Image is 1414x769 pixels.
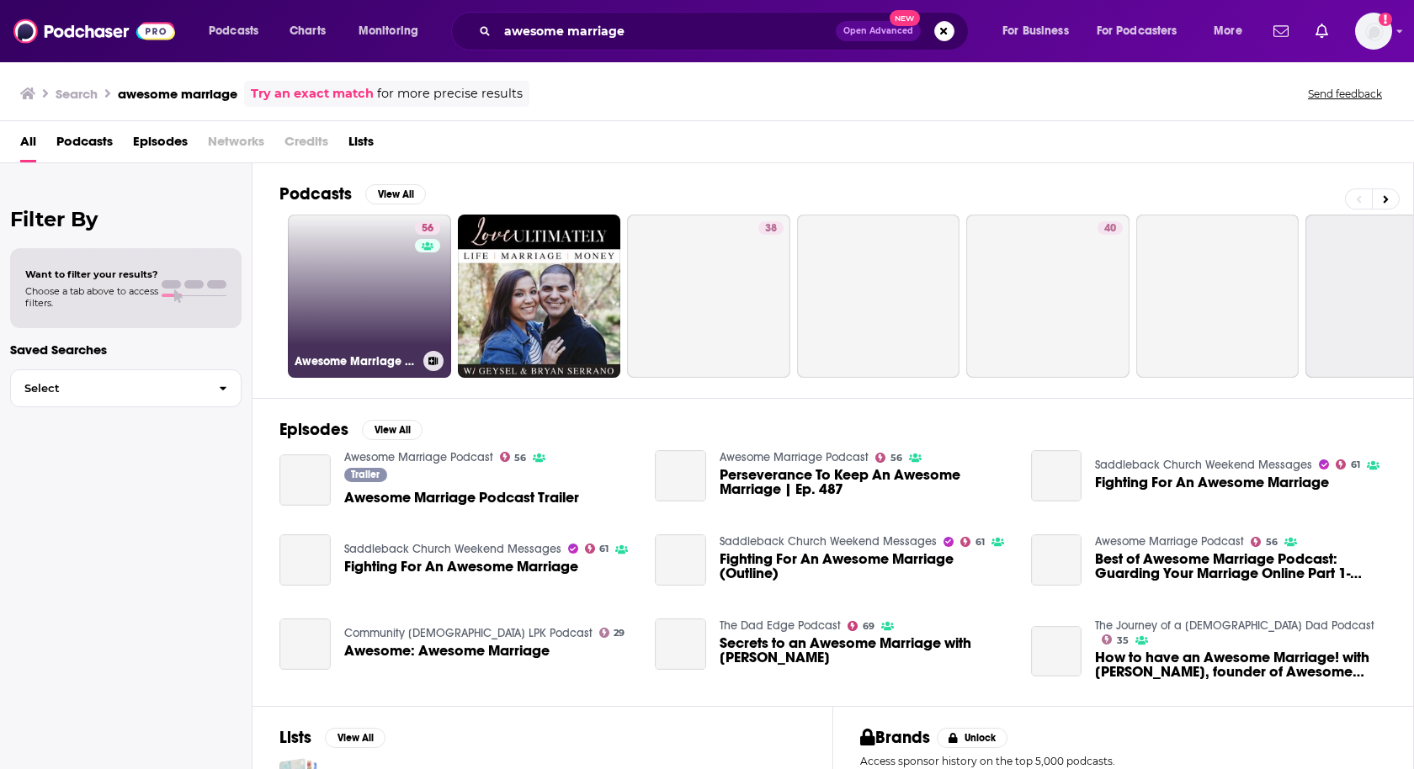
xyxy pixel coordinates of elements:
[279,18,336,45] a: Charts
[1355,13,1392,50] button: Show profile menu
[10,207,242,231] h2: Filter By
[655,534,706,586] a: Fighting For An Awesome Marriage (Outline)
[1355,13,1392,50] img: User Profile
[118,86,237,102] h3: awesome marriage
[720,552,1011,581] a: Fighting For An Awesome Marriage (Outline)
[25,285,158,309] span: Choose a tab above to access filters.
[1102,634,1129,644] a: 35
[890,454,902,462] span: 56
[966,215,1130,378] a: 40
[56,86,98,102] h3: Search
[860,727,930,748] h2: Brands
[359,19,418,43] span: Monitoring
[325,728,385,748] button: View All
[377,84,523,103] span: for more precise results
[1031,534,1082,586] a: Best of Awesome Marriage Podcast: Guarding Your Marriage Online Part 1- Practical Safeguards
[279,454,331,506] a: Awesome Marriage Podcast Trailer
[1336,459,1360,469] a: 61
[627,215,790,378] a: 38
[279,419,348,440] h2: Episodes
[20,128,36,162] a: All
[279,618,331,670] a: Awesome: Awesome Marriage
[10,342,242,358] p: Saved Searches
[1303,87,1387,101] button: Send feedback
[344,542,561,556] a: Saddleback Church Weekend Messages
[1379,13,1392,26] svg: Add a profile image
[1086,18,1202,45] button: open menu
[614,629,625,637] span: 29
[1031,626,1082,677] a: How to have an Awesome Marriage! with Dr Kim Kimberling, founder of Awesome Marriage and a Marria...
[655,618,706,670] a: Secrets to an Awesome Marriage with Dr. Kim Kimberling
[415,221,440,235] a: 56
[604,221,614,371] div: 0
[209,19,258,43] span: Podcasts
[991,18,1090,45] button: open menu
[362,420,423,440] button: View All
[11,383,205,394] span: Select
[284,128,328,162] span: Credits
[720,618,841,633] a: The Dad Edge Podcast
[1266,538,1278,546] span: 56
[351,469,380,480] span: Trailer
[10,369,242,407] button: Select
[344,560,578,574] a: Fighting For An Awesome Marriage
[1095,475,1329,490] a: Fighting For An Awesome Marriage
[422,220,433,237] span: 56
[348,128,374,162] a: Lists
[599,545,609,553] span: 61
[365,184,426,204] button: View All
[251,84,374,103] a: Try an exact match
[655,450,706,501] a: Perseverance To Keep An Awesome Marriage | Ep. 487
[279,727,311,748] h2: Lists
[279,727,385,748] a: ListsView All
[863,623,874,630] span: 69
[1095,552,1386,581] a: Best of Awesome Marriage Podcast: Guarding Your Marriage Online Part 1- Practical Safeguards
[1095,650,1386,679] a: How to have an Awesome Marriage! with Dr Kim Kimberling, founder of Awesome Marriage and a Marria...
[514,454,526,462] span: 56
[1095,650,1386,679] span: How to have an Awesome Marriage! with [PERSON_NAME], founder of Awesome Marriage and a Marriage C...
[500,452,527,462] a: 56
[1117,637,1129,644] span: 35
[1095,618,1374,633] a: The Journey of a Christian Dad Podcast
[295,354,417,369] h3: Awesome Marriage Podcast
[1202,18,1263,45] button: open menu
[1309,17,1335,45] a: Show notifications dropdown
[344,450,493,464] a: Awesome Marriage Podcast
[720,450,869,464] a: Awesome Marriage Podcast
[197,18,280,45] button: open menu
[133,128,188,162] a: Episodes
[765,220,777,237] span: 38
[1104,220,1116,237] span: 40
[843,27,913,35] span: Open Advanced
[860,755,1386,767] p: Access sponsor history on the top 5,000 podcasts.
[1098,221,1123,235] a: 40
[585,544,609,554] a: 61
[720,468,1011,496] a: Perseverance To Keep An Awesome Marriage | Ep. 487
[13,15,175,47] img: Podchaser - Follow, Share and Rate Podcasts
[279,534,331,586] a: Fighting For An Awesome Marriage
[1095,458,1312,472] a: Saddleback Church Weekend Messages
[279,183,426,204] a: PodcastsView All
[720,534,937,549] a: Saddleback Church Weekend Messages
[288,215,451,378] a: 56Awesome Marriage Podcast
[720,636,1011,665] span: Secrets to an Awesome Marriage with [PERSON_NAME]
[56,128,113,162] a: Podcasts
[497,18,836,45] input: Search podcasts, credits, & more...
[208,128,264,162] span: Networks
[279,419,423,440] a: EpisodesView All
[467,12,985,50] div: Search podcasts, credits, & more...
[347,18,440,45] button: open menu
[1251,537,1278,547] a: 56
[937,728,1008,748] button: Unlock
[1351,461,1360,469] span: 61
[960,537,985,547] a: 61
